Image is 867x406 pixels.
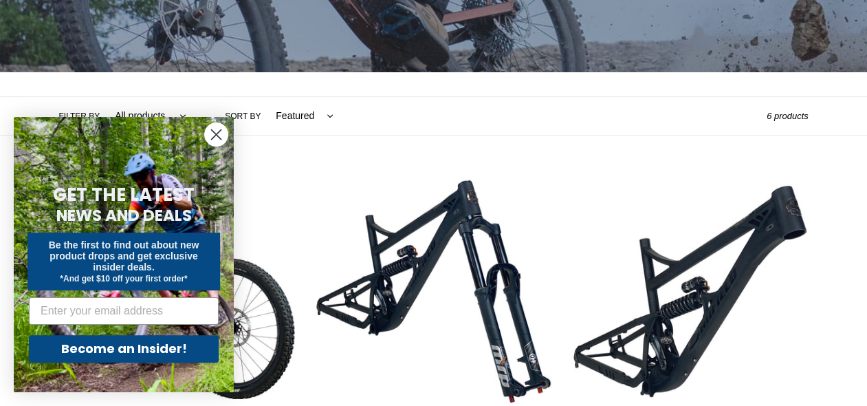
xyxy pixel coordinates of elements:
[49,239,199,273] span: Be the first to find out about new product drops and get exclusive insider deals.
[29,335,219,363] button: Become an Insider!
[53,182,195,207] span: GET THE LATEST
[767,111,809,121] span: 6 products
[60,274,187,284] span: *And get $10 off your first order*
[204,122,228,147] button: Close dialog
[56,204,192,226] span: NEWS AND DEALS
[29,297,219,325] input: Enter your email address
